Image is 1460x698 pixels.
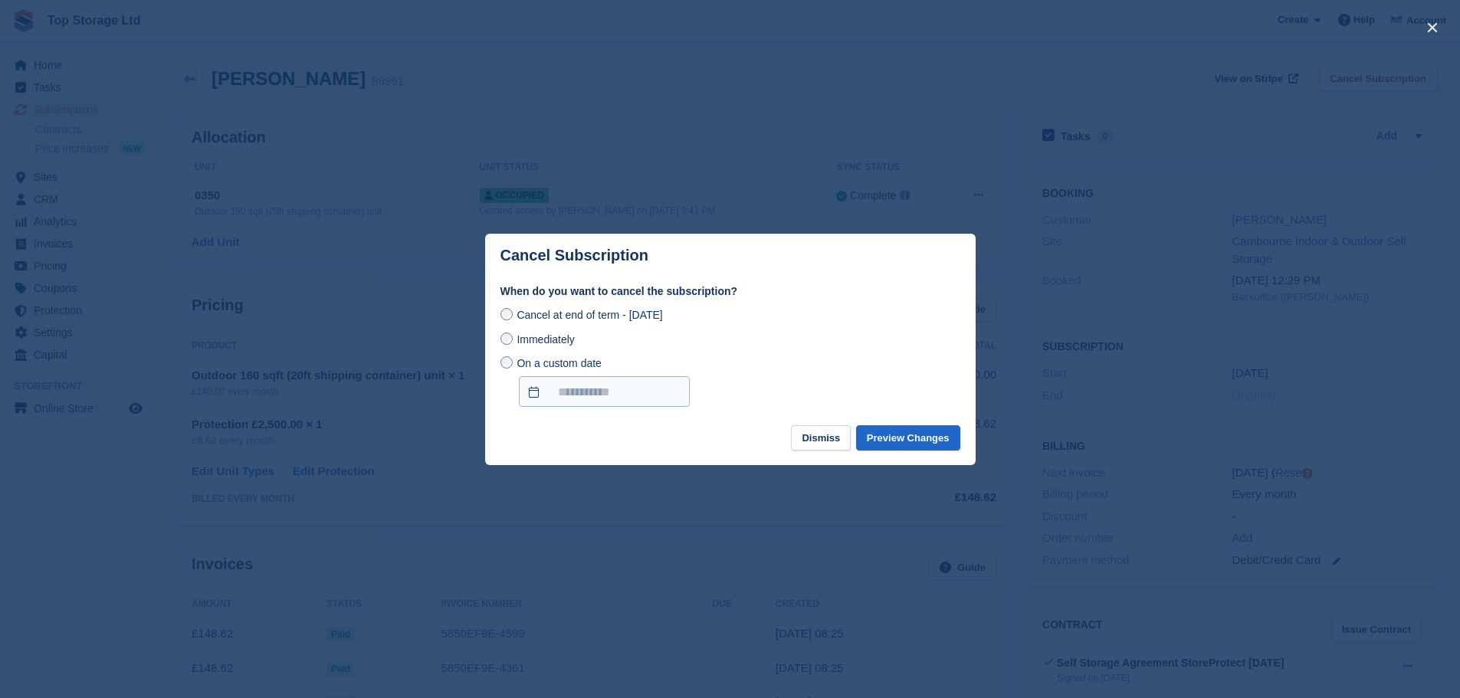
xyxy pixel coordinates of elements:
[517,333,574,346] span: Immediately
[500,308,513,320] input: Cancel at end of term - [DATE]
[517,357,602,369] span: On a custom date
[791,425,851,451] button: Dismiss
[500,247,648,264] p: Cancel Subscription
[500,356,513,369] input: On a custom date
[1420,15,1445,40] button: close
[517,309,662,321] span: Cancel at end of term - [DATE]
[500,333,513,345] input: Immediately
[519,376,690,407] input: On a custom date
[856,425,960,451] button: Preview Changes
[500,283,960,300] label: When do you want to cancel the subscription?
